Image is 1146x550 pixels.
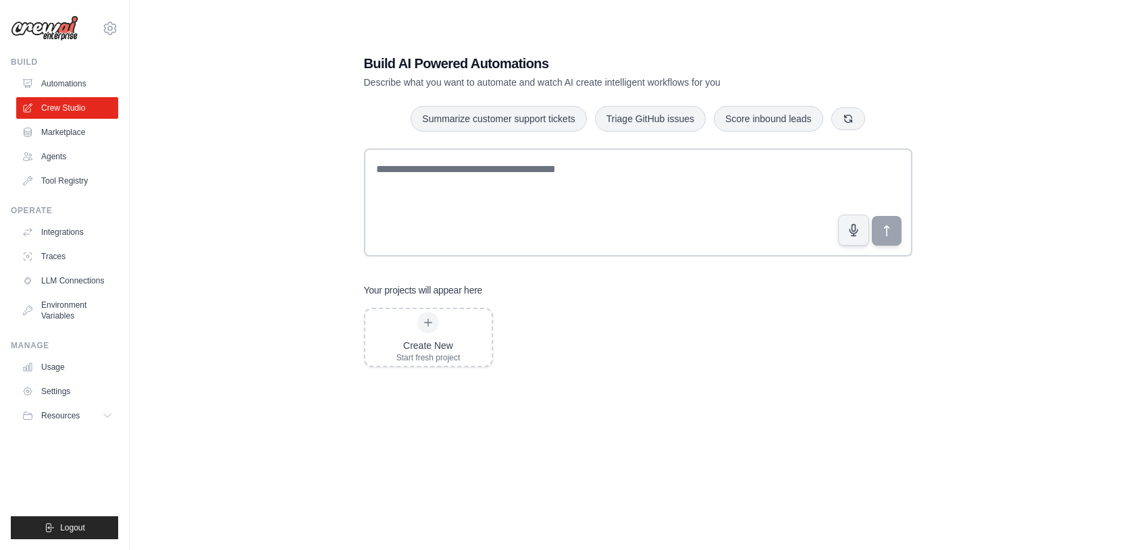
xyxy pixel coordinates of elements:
[11,57,118,67] div: Build
[16,121,118,143] a: Marketplace
[16,381,118,402] a: Settings
[16,356,118,378] a: Usage
[396,352,461,363] div: Start fresh project
[411,106,586,132] button: Summarize customer support tickets
[41,410,80,421] span: Resources
[11,16,78,41] img: Logo
[11,205,118,216] div: Operate
[831,107,865,130] button: Get new suggestions
[16,405,118,427] button: Resources
[16,294,118,327] a: Environment Variables
[16,221,118,243] a: Integrations
[364,283,483,297] h3: Your projects will appear here
[364,76,818,89] p: Describe what you want to automate and watch AI create intelligent workflows for you
[16,146,118,167] a: Agents
[16,270,118,292] a: LLM Connections
[838,215,869,246] button: Click to speak your automation idea
[16,246,118,267] a: Traces
[60,522,85,533] span: Logout
[11,340,118,351] div: Manage
[16,170,118,192] a: Tool Registry
[595,106,706,132] button: Triage GitHub issues
[714,106,823,132] button: Score inbound leads
[364,54,818,73] h1: Build AI Powered Automations
[396,339,461,352] div: Create New
[11,516,118,539] button: Logout
[16,97,118,119] a: Crew Studio
[16,73,118,94] a: Automations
